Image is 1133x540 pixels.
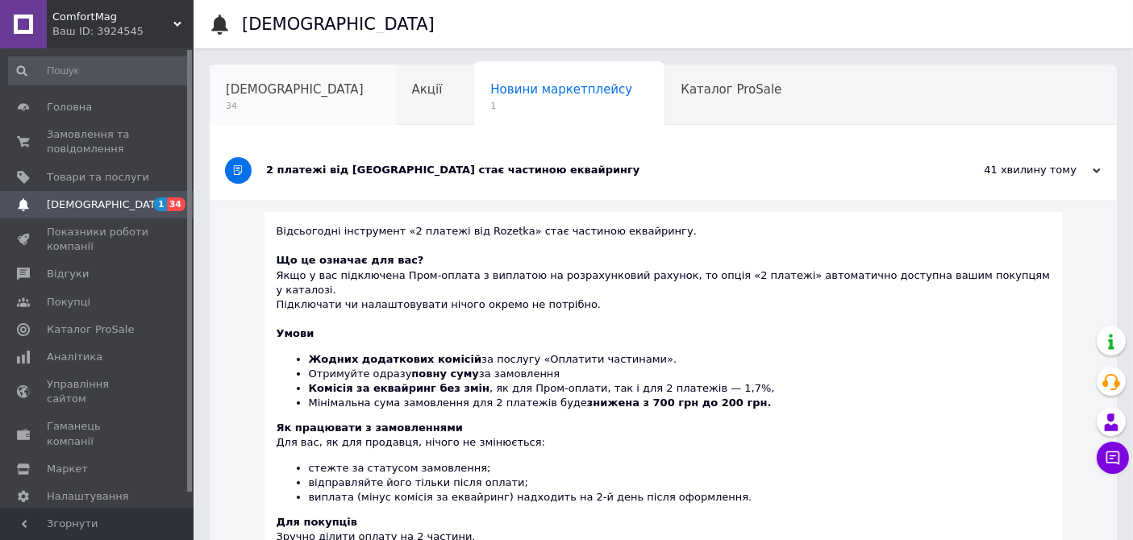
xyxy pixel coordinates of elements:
[277,422,463,434] b: Як працювати з замовленнями
[47,462,88,476] span: Маркет
[277,253,1051,312] div: Якщо у вас підключена Пром-оплата з виплатою на розрахунковий рахунок, то опція «2 платежі» автом...
[309,490,1051,505] li: виплата (мінус комісія за еквайринг) надходить на 2-й день після оформлення.
[52,24,194,39] div: Ваш ID: 3924545
[52,10,173,24] span: ComfortMag
[939,163,1101,177] div: 41 хвилину тому
[309,476,1051,490] li: відправляйте його тільки після оплати;
[411,368,478,380] b: повну суму
[309,381,1051,396] li: , як для Пром-оплати, так і для 2 платежів — 1,7%,
[490,82,632,97] span: Новини маркетплейсу
[681,82,781,97] span: Каталог ProSale
[309,353,482,365] b: Жодних додаткових комісій
[47,295,90,309] span: Покупці
[47,127,149,156] span: Замовлення та повідомлення
[242,15,435,34] h1: [DEMOGRAPHIC_DATA]
[309,367,1051,381] li: Отримуйте одразу за замовлення
[47,322,134,337] span: Каталог ProSale
[8,56,190,85] input: Пошук
[1097,442,1129,474] button: Чат з покупцем
[226,82,364,97] span: [DEMOGRAPHIC_DATA]
[309,396,1051,410] li: Мінімальна сума замовлення для 2 платежів буде
[587,397,772,409] b: знижена з 700 грн до 200 грн.
[277,224,1051,253] div: Відсьогодні інструмент «2 платежі від Rozetka» стає частиною еквайрингу.
[154,197,167,211] span: 1
[266,163,939,177] div: 2 платежі від [GEOGRAPHIC_DATA] стає частиною еквайрингу
[47,197,166,212] span: [DEMOGRAPHIC_DATA]
[47,489,129,504] span: Налаштування
[490,100,632,112] span: 1
[47,350,102,364] span: Аналітика
[47,377,149,406] span: Управління сайтом
[309,352,1051,367] li: за послугу «Оплатити частинами».
[277,254,424,266] b: Що це означає для вас?
[309,461,1051,476] li: стежте за статусом замовлення;
[309,382,490,394] b: Комісія за еквайринг без змін
[277,516,357,528] b: Для покупців
[47,100,92,114] span: Головна
[226,100,364,112] span: 34
[412,82,443,97] span: Акції
[167,197,185,211] span: 34
[47,225,149,254] span: Показники роботи компанії
[47,419,149,448] span: Гаманець компанії
[277,327,314,339] b: Умови
[47,267,89,281] span: Відгуки
[47,170,149,185] span: Товари та послуги
[277,421,1051,505] div: Для вас, як для продавця, нічого не змінюється:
